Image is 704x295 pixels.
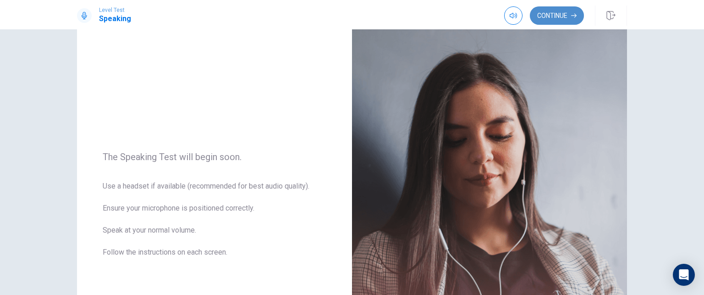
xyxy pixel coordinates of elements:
span: Use a headset if available (recommended for best audio quality). Ensure your microphone is positi... [103,181,326,269]
span: Level Test [99,7,131,13]
button: Continue [530,6,584,25]
span: The Speaking Test will begin soon. [103,151,326,162]
h1: Speaking [99,13,131,24]
div: Open Intercom Messenger [673,264,695,286]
